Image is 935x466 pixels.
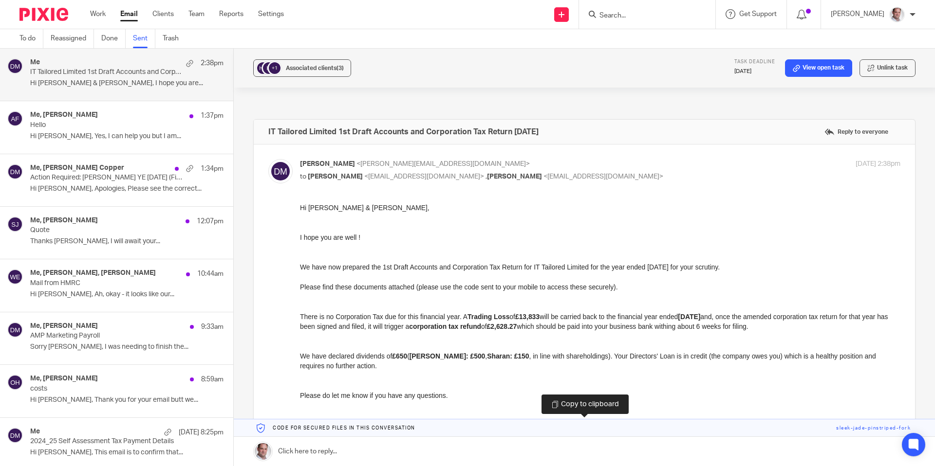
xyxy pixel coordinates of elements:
[253,59,351,77] button: +1 Associated clients(3)
[30,164,124,172] h4: Me, [PERSON_NAME] Copper
[201,111,224,121] p: 1:37pm
[785,59,852,77] a: View open task
[356,161,530,167] span: <[PERSON_NAME][EMAIL_ADDRESS][DOMAIN_NAME]>
[337,65,344,71] span: (3)
[163,29,186,48] a: Trash
[364,173,484,180] span: <[EMAIL_ADDRESS][DOMAIN_NAME]>
[30,332,185,340] p: AMP Marketing Payroll
[300,173,306,180] span: to
[30,279,185,287] p: Mail from HMRC
[30,437,185,446] p: 2024_25 Self Assessment Tax Payment Details
[268,127,539,137] h4: IT Tailored Limited 1st Draft Accounts and Corporation Tax Return [DATE]
[7,322,23,338] img: svg%3E
[739,11,777,18] span: Get Support
[308,173,363,180] span: [PERSON_NAME]
[188,9,205,19] a: Team
[201,58,224,68] p: 2:38pm
[30,121,185,129] p: Hello
[734,68,775,75] p: [DATE]
[120,9,138,19] a: Email
[30,226,185,234] p: Quote
[19,29,43,48] a: To do
[258,9,284,19] a: Settings
[30,216,98,225] h4: Me, [PERSON_NAME]
[30,385,185,393] p: costs
[486,173,487,180] span: ,
[7,375,23,390] img: svg%3E
[300,161,355,167] span: [PERSON_NAME]
[7,58,23,74] img: svg%3E
[889,7,905,22] img: Munro%20Partners-3202.jpg
[7,269,23,285] img: svg%3E
[197,269,224,279] p: 10:44am
[149,120,181,127] strong: tax refund
[7,216,23,232] img: svg%3E
[598,12,686,20] input: Search
[30,79,224,88] p: Hi [PERSON_NAME] & [PERSON_NAME], I hope you are...
[256,61,270,75] img: svg%3E
[7,111,23,126] img: svg%3E
[860,59,916,77] button: Unlink task
[543,173,663,180] span: <[EMAIL_ADDRESS][DOMAIN_NAME]>
[101,29,126,48] a: Done
[30,290,224,299] p: Hi [PERSON_NAME], Ah, okay - it looks like our...
[187,120,217,127] strong: £2,628.27
[831,9,884,19] p: [PERSON_NAME]
[30,375,98,383] h4: Me, [PERSON_NAME]
[269,62,280,74] div: +1
[378,110,400,118] strong: [DATE]
[7,428,23,443] img: svg%3E
[30,428,40,436] h4: Me
[30,111,98,119] h4: Me, [PERSON_NAME]
[109,120,147,127] strong: corporation
[168,110,209,118] strong: Trading Loss
[19,8,68,21] img: Pixie
[30,58,40,67] h4: Me
[201,322,224,332] p: 9:33am
[197,216,224,226] p: 12:07pm
[201,164,224,174] p: 1:34pm
[201,375,224,384] p: 8:59am
[92,149,107,157] strong: £650
[30,174,185,182] p: Action Required: [PERSON_NAME] YE [DATE] (Final Accounts before strike off)
[30,132,224,141] p: Hi [PERSON_NAME], Yes, I can help you but I am...
[30,237,224,246] p: Thanks [PERSON_NAME], I will await your...
[487,173,542,180] span: [PERSON_NAME]
[187,149,229,157] strong: Sharan: £150
[110,149,186,157] strong: [PERSON_NAME]: £500
[262,61,276,75] img: svg%3E
[51,29,94,48] a: Reassigned
[856,159,900,169] p: [DATE] 2:38pm
[30,322,98,330] h4: Me, [PERSON_NAME]
[30,68,185,76] p: IT Tailored Limited 1st Draft Accounts and Corporation Tax Return [DATE]
[30,269,156,277] h4: Me, [PERSON_NAME], [PERSON_NAME]
[133,29,155,48] a: Sent
[179,428,224,437] p: [DATE] 8:25pm
[30,343,224,351] p: Sorry [PERSON_NAME], I was needing to finish the...
[152,9,174,19] a: Clients
[30,185,224,193] p: Hi [PERSON_NAME], Apologies, Please see the correct...
[30,448,224,457] p: Hi [PERSON_NAME], This email is to confirm that...
[268,159,293,183] img: svg%3E
[90,9,106,19] a: Work
[286,65,344,71] span: Associated clients
[734,59,775,64] span: Task deadline
[822,125,891,139] label: Reply to everyone
[7,164,23,179] img: svg%3E
[30,396,224,404] p: Hi [PERSON_NAME], Thank you for your email butt we...
[219,9,243,19] a: Reports
[215,110,240,118] strong: £13,833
